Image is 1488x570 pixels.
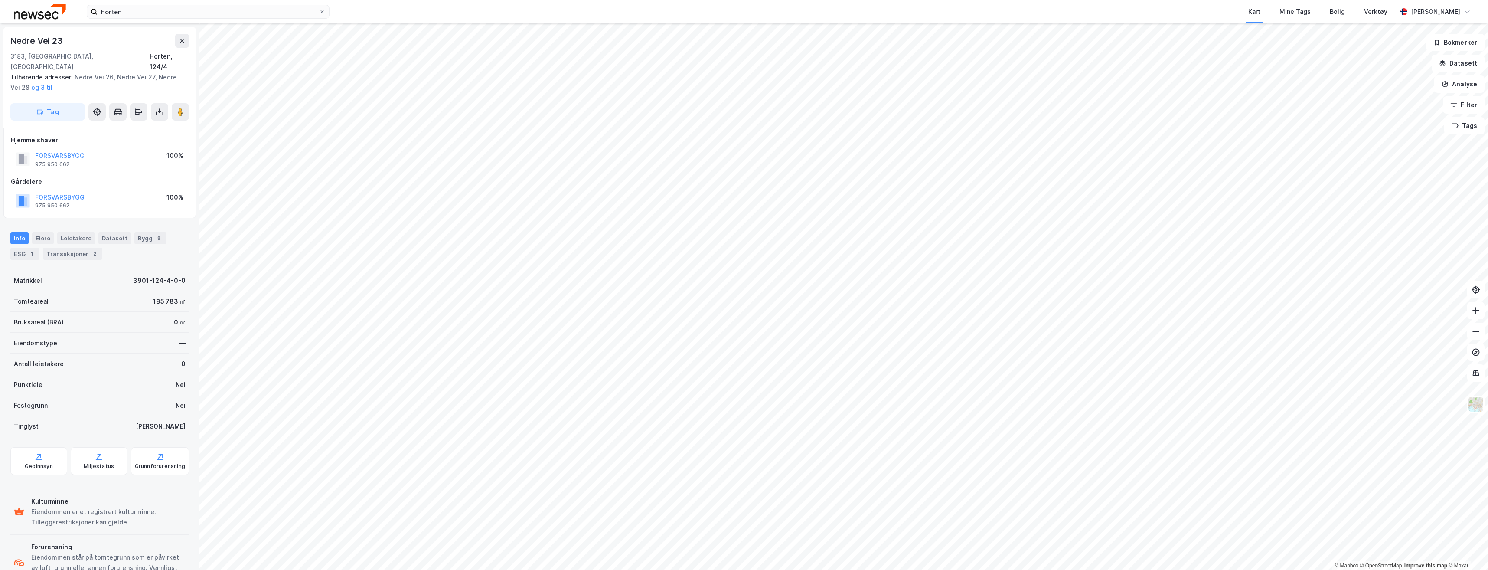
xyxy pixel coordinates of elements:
[43,248,102,260] div: Transaksjoner
[31,542,186,552] div: Forurensning
[174,317,186,328] div: 0 ㎡
[10,34,65,48] div: Nedre Vei 23
[1445,528,1488,570] div: Kontrollprogram for chat
[27,249,36,258] div: 1
[11,135,189,145] div: Hjemmelshaver
[1426,34,1485,51] button: Bokmerker
[176,380,186,390] div: Nei
[1330,7,1345,17] div: Bolig
[35,202,69,209] div: 975 950 662
[84,463,114,470] div: Miljøstatus
[1468,396,1484,413] img: Z
[10,72,182,93] div: Nedre Vei 26, Nedre Vei 27, Nedre Vei 28
[90,249,99,258] div: 2
[10,73,75,81] span: Tilhørende adresser:
[133,275,186,286] div: 3901-124-4-0-0
[135,463,185,470] div: Grunnforurensning
[179,338,186,348] div: —
[10,232,29,244] div: Info
[166,192,183,203] div: 100%
[31,507,186,527] div: Eiendommen er et registrert kulturminne. Tilleggsrestriksjoner kan gjelde.
[14,380,42,390] div: Punktleie
[14,317,64,328] div: Bruksareal (BRA)
[14,275,42,286] div: Matrikkel
[166,151,183,161] div: 100%
[1411,7,1460,17] div: [PERSON_NAME]
[10,103,85,121] button: Tag
[134,232,166,244] div: Bygg
[1434,75,1485,93] button: Analyse
[14,400,48,411] div: Festegrunn
[1335,563,1358,569] a: Mapbox
[98,5,319,18] input: Søk på adresse, matrikkel, gårdeiere, leietakere eller personer
[14,4,66,19] img: newsec-logo.f6e21ccffca1b3a03d2d.png
[1445,528,1488,570] iframe: Chat Widget
[14,359,64,369] div: Antall leietakere
[32,232,54,244] div: Eiere
[14,421,39,432] div: Tinglyst
[153,296,186,307] div: 185 783 ㎡
[57,232,95,244] div: Leietakere
[14,296,49,307] div: Tomteareal
[1360,563,1402,569] a: OpenStreetMap
[25,463,53,470] div: Geoinnsyn
[150,51,189,72] div: Horten, 124/4
[136,421,186,432] div: [PERSON_NAME]
[1364,7,1387,17] div: Verktøy
[35,161,69,168] div: 975 950 662
[176,400,186,411] div: Nei
[14,338,57,348] div: Eiendomstype
[1443,96,1485,114] button: Filter
[1444,117,1485,134] button: Tags
[154,234,163,242] div: 8
[10,248,39,260] div: ESG
[10,51,150,72] div: 3183, [GEOGRAPHIC_DATA], [GEOGRAPHIC_DATA]
[31,496,186,507] div: Kulturminne
[11,177,189,187] div: Gårdeiere
[1279,7,1311,17] div: Mine Tags
[1248,7,1260,17] div: Kart
[181,359,186,369] div: 0
[1432,55,1485,72] button: Datasett
[1404,563,1447,569] a: Improve this map
[98,232,131,244] div: Datasett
